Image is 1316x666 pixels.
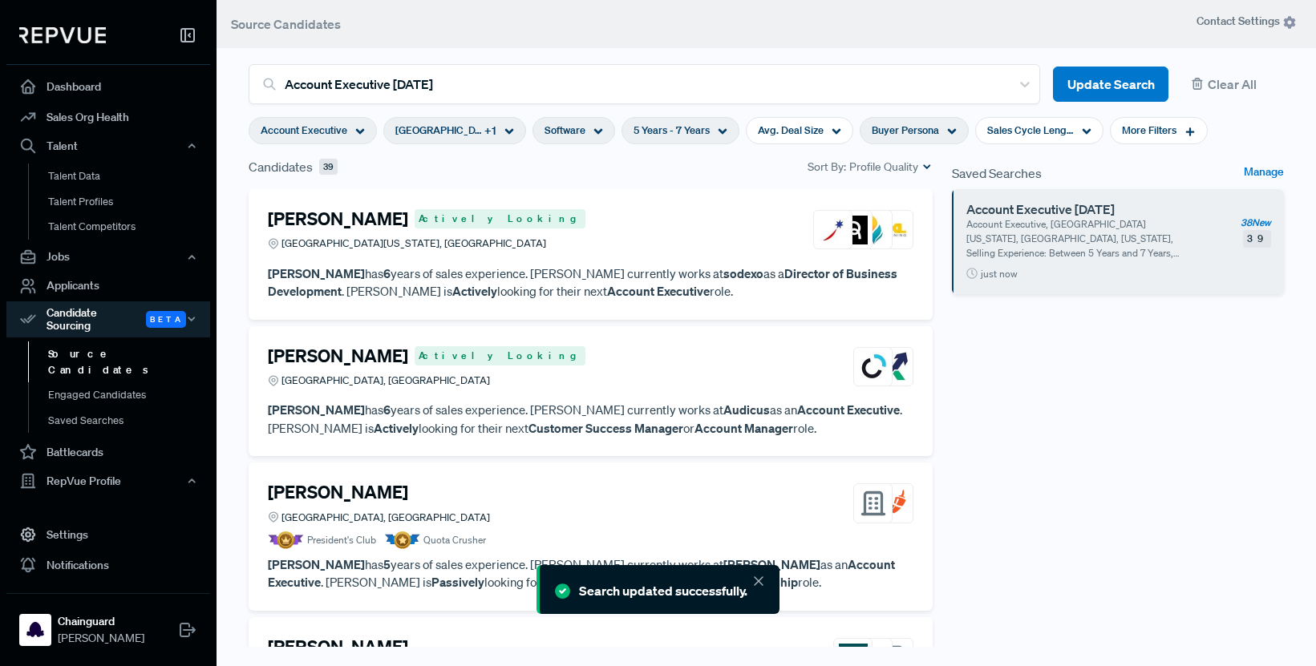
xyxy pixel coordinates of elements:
strong: Customer Success Manager [528,420,683,436]
img: Renaissance Learning [839,216,868,244]
strong: [PERSON_NAME] [268,265,365,281]
p: has years of sales experience. [PERSON_NAME] currently works at as a . [PERSON_NAME] is looking f... [268,264,913,301]
a: Battlecards [6,437,210,467]
img: President Badge [268,531,304,549]
strong: [PERSON_NAME] [723,556,820,572]
h6: Account Executive [DATE] [966,202,1220,217]
h4: [PERSON_NAME] [268,208,408,229]
img: Exactera [879,352,908,381]
a: Saved Searches [28,408,232,434]
strong: [PERSON_NAME] [268,556,365,572]
strong: Account Manager [694,420,793,436]
span: 38 New [1241,216,1271,230]
span: [GEOGRAPHIC_DATA], [GEOGRAPHIC_DATA] [281,510,490,525]
strong: 5 [383,556,391,572]
span: + 1 [484,123,496,139]
span: just now [981,267,1018,281]
strong: Account Executive [797,402,900,418]
span: 39 [319,159,338,176]
span: Account Executive [261,123,347,138]
img: Quota Badge [384,531,420,549]
div: Search updated successfully. [579,581,747,600]
img: Illuminate Education [859,216,888,244]
a: Talent Data [28,163,232,189]
span: Avg. Deal Size [758,123,824,138]
span: President's Club [307,533,376,547]
span: Saved Searches [952,163,1042,183]
strong: Actively [452,283,497,299]
img: RepVue [19,27,106,43]
h4: [PERSON_NAME] [268,636,408,657]
a: Source Candidates [28,341,232,382]
button: RepVue Profile [6,467,210,494]
a: Notifications [6,550,210,580]
div: Sort By: [808,159,933,176]
button: Update Search [1053,67,1168,103]
h4: [PERSON_NAME] [268,345,408,366]
span: [GEOGRAPHIC_DATA][US_STATE], [GEOGRAPHIC_DATA] [281,236,546,251]
img: Chili Piper [879,489,908,518]
span: Sales Cycle Length [987,123,1074,138]
span: 5 Years - 7 Years [634,123,710,138]
button: Clear All [1181,67,1284,103]
p: Account Executive, [GEOGRAPHIC_DATA][US_STATE], [GEOGRAPHIC_DATA], [US_STATE], Selling Experience... [966,217,1195,260]
p: has years of sales experience. [PERSON_NAME] currently works at as an . [PERSON_NAME] is looking ... [268,401,913,437]
strong: 6 [383,265,391,281]
a: Dashboard [6,71,210,102]
span: Beta [146,311,186,328]
strong: Chainguard [58,613,144,630]
span: [PERSON_NAME] [58,630,144,647]
span: Buyer Persona [872,123,939,138]
strong: 6 [383,402,391,418]
p: has years of sales experience. [PERSON_NAME] currently works at as an . [PERSON_NAME] is looking ... [268,555,913,591]
strong: [PERSON_NAME] [268,402,365,418]
span: Profile Quality [849,159,918,176]
a: Talent Profiles [28,189,232,215]
a: ChainguardChainguard[PERSON_NAME] [6,593,210,653]
a: Talent Competitors [28,214,232,240]
strong: Passively [431,574,484,590]
span: [GEOGRAPHIC_DATA][US_STATE], [GEOGRAPHIC_DATA] [395,123,482,138]
img: Audicus [859,352,888,381]
span: Contact Settings [1197,13,1297,30]
button: Candidate Sourcing Beta [6,301,210,338]
span: [GEOGRAPHIC_DATA], [GEOGRAPHIC_DATA] [281,373,490,388]
span: Candidates [249,157,313,176]
strong: Account Executive [607,283,710,299]
img: Chainguard [22,617,48,643]
img: sodexo [819,216,848,244]
span: Source Candidates [231,16,341,32]
strong: Actively [374,420,419,436]
button: Jobs [6,244,210,271]
strong: Audicus [723,402,770,418]
h4: [PERSON_NAME] [268,482,408,503]
button: Talent [6,132,210,159]
span: Software [545,123,585,138]
span: Actively Looking [415,209,585,228]
div: Candidate Sourcing [6,301,210,338]
a: Settings [6,519,210,550]
a: Manage [1244,163,1284,183]
span: Quota Crusher [423,533,486,547]
a: Engaged Candidates [28,382,232,408]
span: More Filters [1122,123,1176,138]
img: IXL Learning [879,216,908,244]
a: Sales Org Health [6,102,210,132]
a: Applicants [6,271,210,301]
span: 39 [1243,230,1271,248]
span: Actively Looking [415,346,585,365]
strong: sodexo [723,265,763,281]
